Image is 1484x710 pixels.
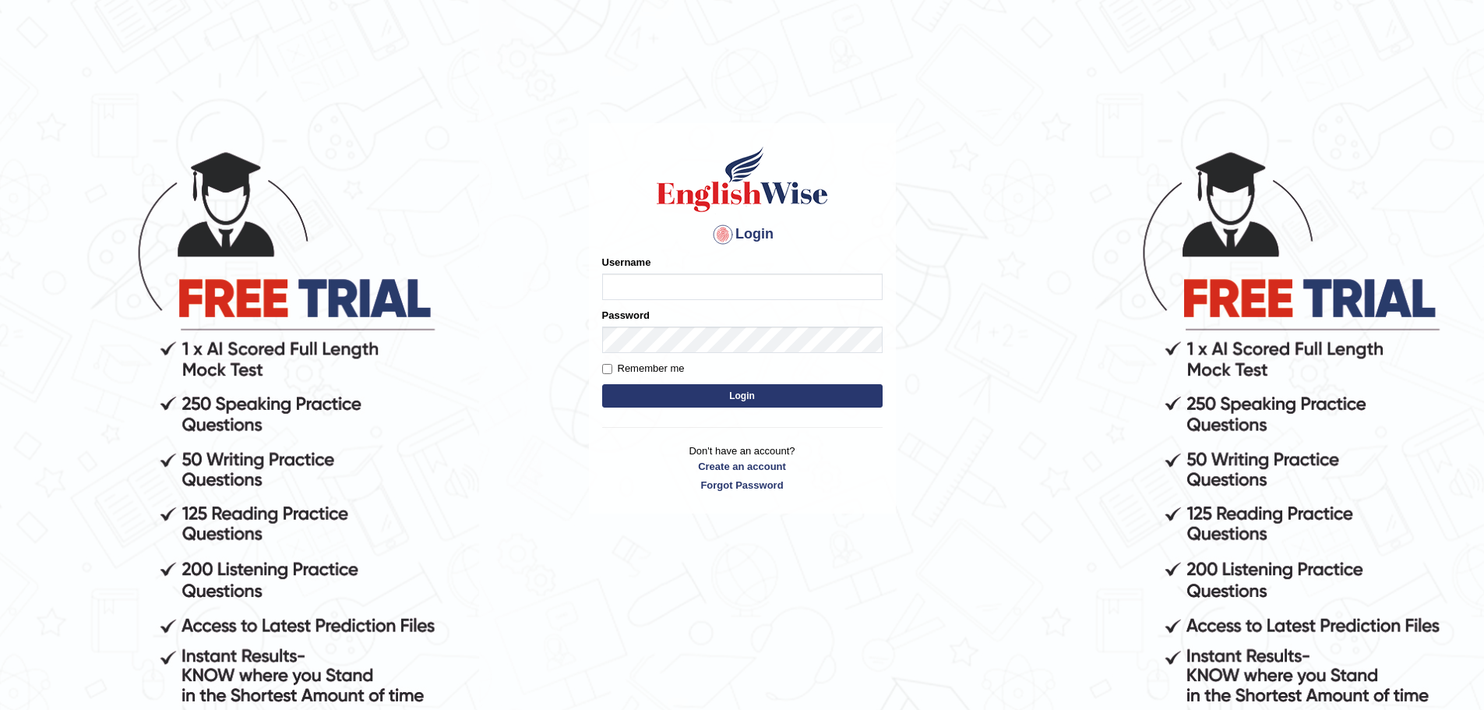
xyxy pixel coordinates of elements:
label: Password [602,308,650,323]
label: Remember me [602,361,685,376]
label: Username [602,255,651,270]
img: Logo of English Wise sign in for intelligent practice with AI [654,144,831,214]
button: Login [602,384,883,408]
p: Don't have an account? [602,443,883,492]
a: Create an account [602,459,883,474]
input: Remember me [602,364,612,374]
a: Forgot Password [602,478,883,493]
h4: Login [602,222,883,247]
